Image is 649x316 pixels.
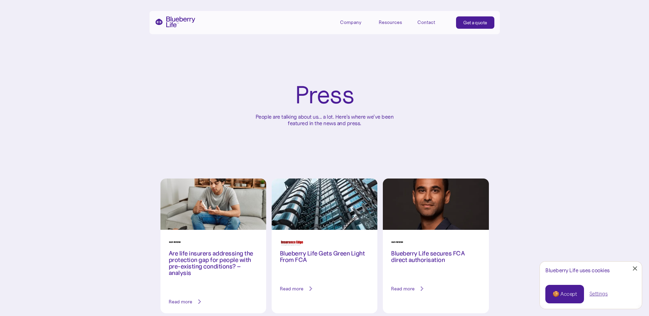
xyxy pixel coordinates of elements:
[628,262,642,275] a: Close Cookie Popup
[169,250,258,276] h3: Are life insurers addressing the protection gap for people with pre-existing conditions? – analysis
[272,230,377,300] a: Blueberry Life Gets Green Light From FCARead more
[379,16,410,28] div: Resources
[463,19,487,26] div: Get a quote
[589,290,608,298] a: Settings
[340,19,361,25] div: Company
[456,16,494,29] a: Get a quote
[155,16,195,27] a: home
[160,230,266,313] a: Are life insurers addressing the protection gap for people with pre-existing conditions? – analys...
[280,285,303,292] div: Read more
[383,230,489,300] a: Blueberry Life secures FCA direct authorisationRead more
[545,267,636,274] div: Blueberry Life uses cookies
[340,16,371,28] div: Company
[553,290,577,298] div: 🍪 Accept
[379,19,402,25] div: Resources
[545,285,584,303] a: 🍪 Accept
[391,250,480,263] h3: Blueberry Life secures FCA direct authorisation
[169,298,192,305] div: Read more
[253,114,397,127] p: People are talking about us... a lot. Here’s where we’ve been featured in the news and press.
[295,82,354,108] h1: Press
[280,250,369,263] h3: Blueberry Life Gets Green Light From FCA
[417,16,448,28] a: Contact
[391,285,415,292] div: Read more
[417,19,435,25] div: Contact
